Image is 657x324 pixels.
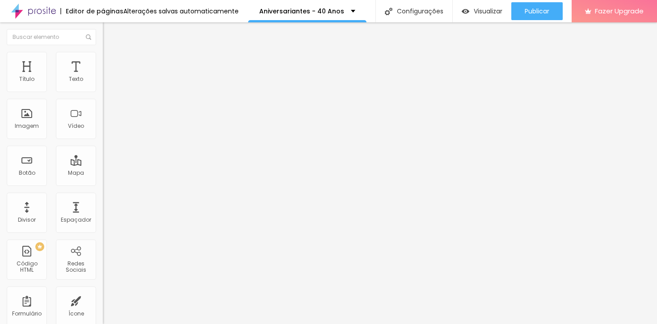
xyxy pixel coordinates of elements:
div: Imagem [15,123,39,129]
div: Divisor [18,217,36,223]
span: Visualizar [474,8,502,15]
div: Espaçador [61,217,91,223]
span: Publicar [525,8,549,15]
div: Ícone [68,311,84,317]
div: Botão [19,170,35,176]
div: Vídeo [68,123,84,129]
div: Formulário [12,311,42,317]
iframe: Editor [103,22,657,324]
div: Alterações salvas automaticamente [123,8,239,14]
div: Redes Sociais [58,261,93,274]
div: Editor de páginas [60,8,123,14]
button: Publicar [511,2,563,20]
div: Texto [69,76,83,82]
div: Mapa [68,170,84,176]
span: Fazer Upgrade [595,7,644,15]
div: Código HTML [9,261,44,274]
button: Visualizar [453,2,511,20]
img: Icone [86,34,91,40]
div: Título [19,76,34,82]
img: view-1.svg [462,8,469,15]
img: Icone [385,8,392,15]
input: Buscar elemento [7,29,96,45]
p: Aniversariantes - 40 Anos [259,8,344,14]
